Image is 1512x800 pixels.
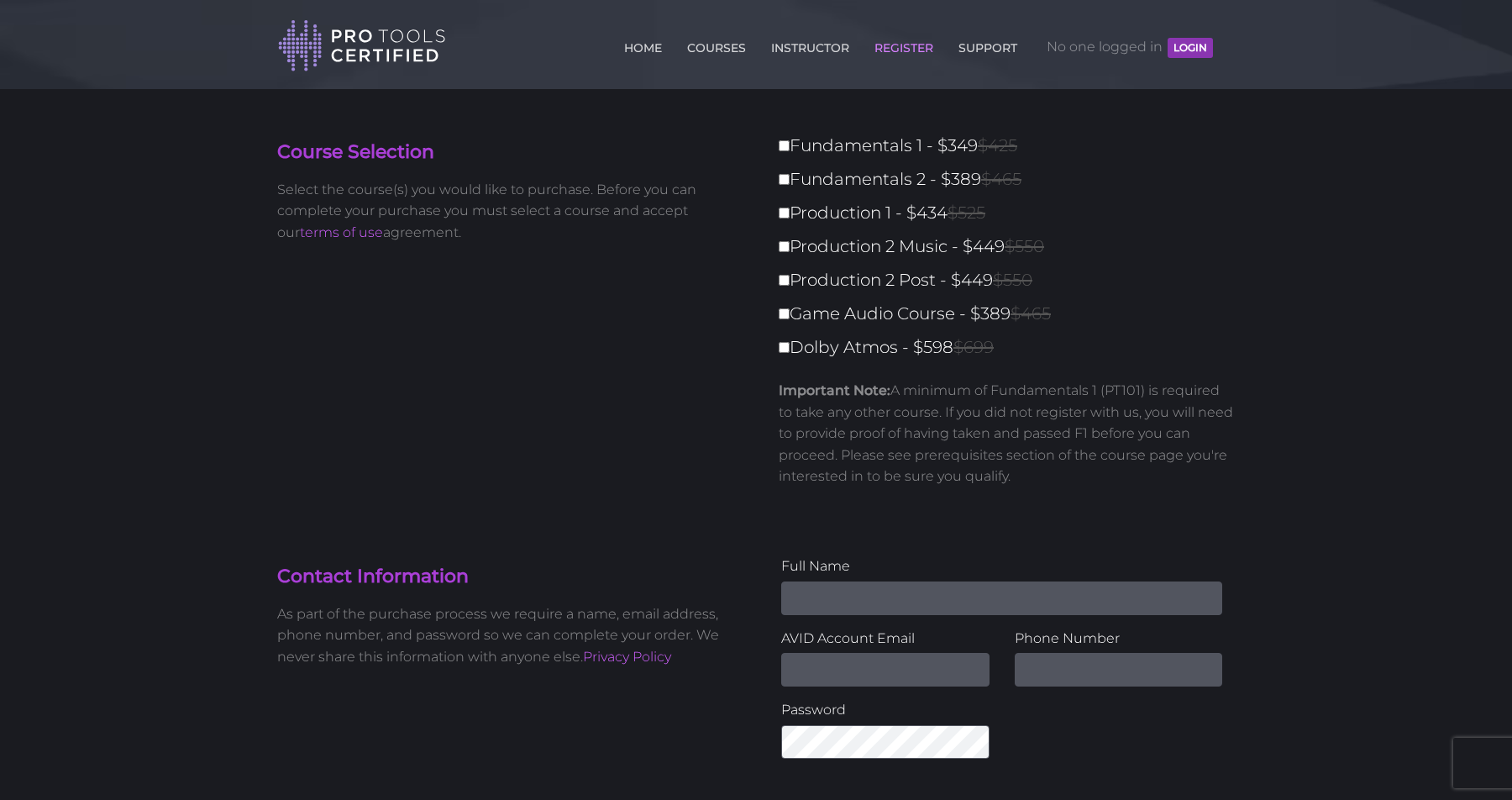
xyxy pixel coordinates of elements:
span: $699 [953,337,994,357]
a: SUPPORT [954,31,1021,58]
label: Production 2 Post - $449 [779,266,1245,295]
input: Production 2 Music - $449$550 [779,241,790,252]
input: Fundamentals 2 - $389$465 [779,174,790,185]
p: A minimum of Fundamentals 1 (PT101) is required to take any other course. If you did not register... [779,380,1235,487]
span: $550 [993,270,1032,290]
h4: Contact Information [277,564,743,590]
a: Privacy Policy [583,649,671,665]
label: Fundamentals 1 - $349 [779,131,1245,161]
a: REGISTER [870,31,937,58]
input: Production 2 Post - $449$550 [779,275,790,286]
label: Dolby Atmos - $598 [779,333,1245,362]
label: Phone Number [1015,628,1223,650]
label: Production 1 - $434 [779,198,1245,228]
label: Fundamentals 2 - $389 [779,165,1245,194]
label: Production 2 Music - $449 [779,232,1245,261]
input: Dolby Atmos - $598$699 [779,342,790,353]
input: Fundamentals 1 - $349$425 [779,140,790,151]
input: Production 1 - $434$525 [779,208,790,218]
span: $425 [978,135,1017,155]
span: $550 [1005,236,1044,256]
a: INSTRUCTOR [767,31,853,58]
a: terms of use [300,224,383,240]
p: Select the course(s) you would like to purchase. Before you can complete your purchase you must s... [277,179,743,244]
h4: Course Selection [277,139,743,166]
label: Password [781,699,990,721]
span: $465 [1011,303,1051,324]
button: LOGIN [1168,38,1213,58]
strong: Important Note: [779,382,890,398]
input: Game Audio Course - $389$465 [779,308,790,319]
label: Game Audio Course - $389 [779,299,1245,329]
label: Full Name [781,555,1222,577]
a: HOME [620,31,666,58]
span: $525 [948,203,985,223]
span: No one logged in [1047,22,1213,72]
span: $465 [981,169,1021,189]
label: AVID Account Email [781,628,990,650]
img: Pro Tools Certified Logo [278,18,446,73]
a: COURSES [683,31,750,58]
p: As part of the purchase process we require a name, email address, phone number, and password so w... [277,603,743,668]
